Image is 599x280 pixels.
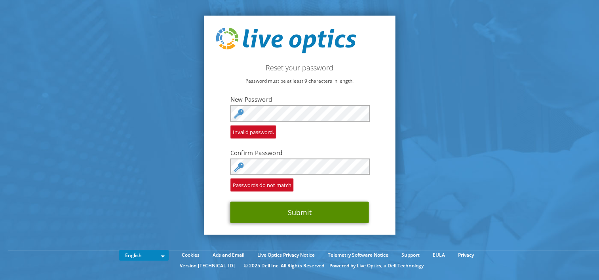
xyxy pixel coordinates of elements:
p: Password must be at least 9 characters in length. [216,77,383,85]
span: Invalid password. [230,125,276,138]
img: live_optics_svg.svg [216,27,356,53]
a: Cookies [176,251,205,259]
h2: Reset your password [216,63,383,72]
li: © 2025 Dell Inc. All Rights Reserved [240,261,328,270]
button: Submit [230,202,369,223]
label: New Password [230,95,369,103]
li: Version [TECHNICAL_ID] [176,261,239,270]
a: Live Optics Privacy Notice [251,251,321,259]
a: EULA [427,251,451,259]
span: Passwords do not match [230,178,294,192]
li: Powered by Live Optics, a Dell Technology [329,261,424,270]
a: Telemetry Software Notice [322,251,394,259]
label: Confirm Password [230,148,369,156]
a: Support [396,251,426,259]
a: Ads and Email [207,251,250,259]
a: Privacy [452,251,480,259]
